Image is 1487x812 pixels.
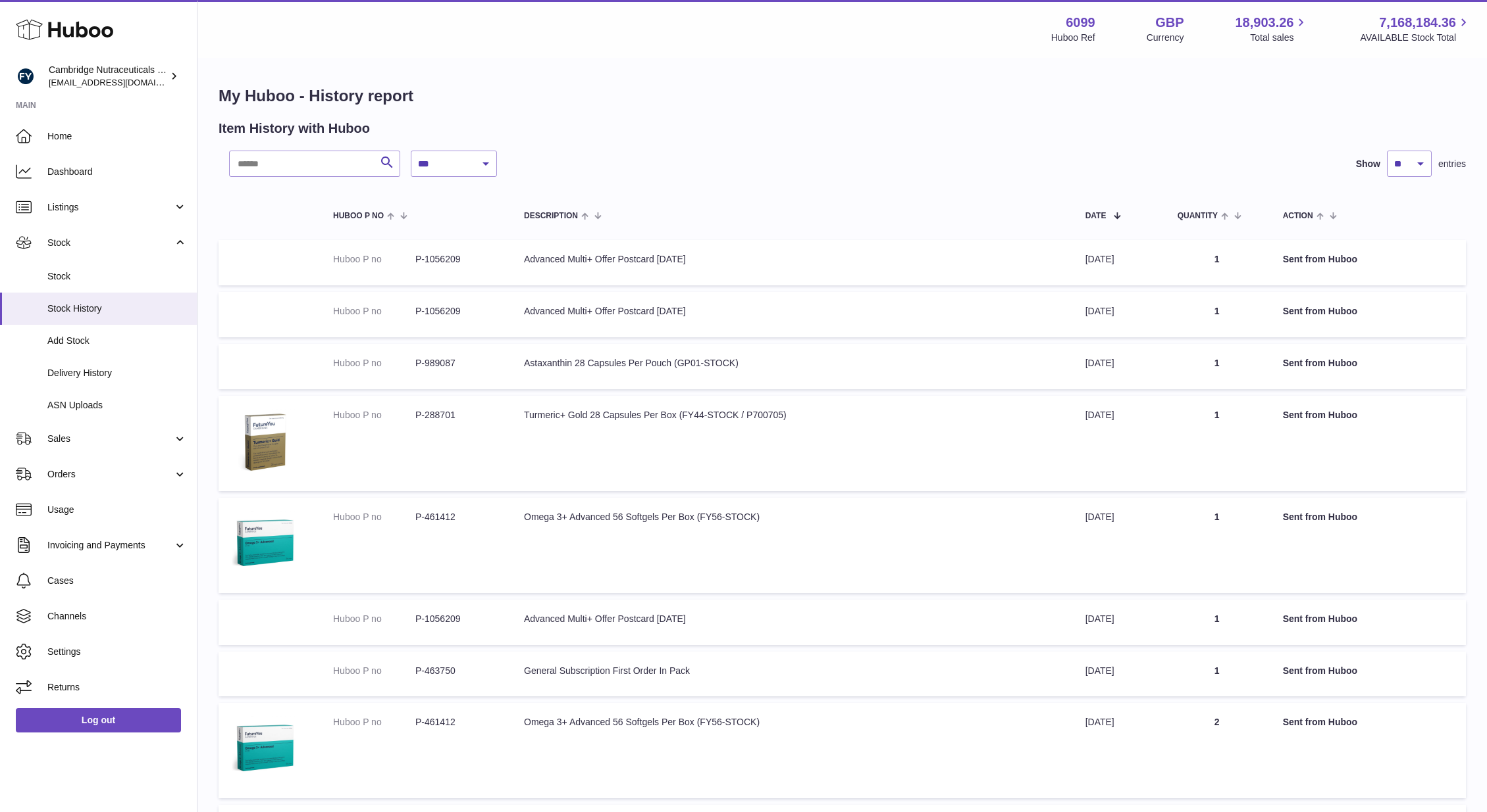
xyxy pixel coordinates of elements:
[47,468,173,481] span: Orders
[1283,410,1358,420] strong: Sent from Huboo
[333,409,415,421] dt: Huboo P no
[47,610,187,623] span: Channels
[511,396,1072,491] td: Turmeric+ Gold 28 Capsules Per Box (FY44-STOCK / P700705)
[1164,703,1270,798] td: 2
[232,716,298,782] img: 60991720006741.jpg
[1164,292,1270,337] td: 1
[1178,212,1218,220] span: Quantity
[1283,306,1358,316] strong: Sent from Huboo
[415,305,498,318] dd: P-1056209
[1283,717,1358,727] strong: Sent from Huboo
[333,212,384,220] span: Huboo P no
[1235,14,1293,32] span: 18,903.26
[47,302,187,315] span: Stock History
[1072,652,1164,697] td: [DATE]
[1283,212,1313,220] span: Action
[415,613,498,625] dd: P-1056209
[232,511,298,577] img: 60991720006741.jpg
[1164,344,1270,389] td: 1
[1283,613,1358,624] strong: Sent from Huboo
[1356,158,1380,170] label: Show
[1072,292,1164,337] td: [DATE]
[16,708,181,732] a: Log out
[1072,498,1164,593] td: [DATE]
[1360,32,1471,44] span: AVAILABLE Stock Total
[1072,703,1164,798] td: [DATE]
[1066,14,1095,32] strong: 6099
[47,130,187,143] span: Home
[47,270,187,283] span: Stock
[219,120,370,137] h2: Item History with Huboo
[333,253,415,266] dt: Huboo P no
[16,66,36,86] img: huboo@camnutra.com
[1072,396,1164,491] td: [DATE]
[1164,396,1270,491] td: 1
[49,64,167,89] div: Cambridge Nutraceuticals Ltd
[415,716,498,728] dd: P-461412
[47,433,173,445] span: Sales
[511,240,1072,285] td: Advanced Multi+ Offer Postcard [DATE]
[333,357,415,370] dt: Huboo P no
[47,367,187,379] span: Delivery History
[1250,32,1309,44] span: Total sales
[1072,240,1164,285] td: [DATE]
[333,305,415,318] dt: Huboo P no
[47,504,187,516] span: Usage
[415,665,498,677] dd: P-463750
[415,511,498,523] dd: P-461412
[511,703,1072,798] td: Omega 3+ Advanced 56 Softgels Per Box (FY56-STOCK)
[1360,14,1471,44] a: 7,168,184.36 AVAILABLE Stock Total
[333,665,415,677] dt: Huboo P no
[47,166,187,178] span: Dashboard
[47,335,187,347] span: Add Stock
[1147,32,1184,44] div: Currency
[1085,212,1107,220] span: Date
[1164,240,1270,285] td: 1
[47,201,173,214] span: Listings
[1072,600,1164,645] td: [DATE]
[415,357,498,370] dd: P-989087
[1283,358,1358,368] strong: Sent from Huboo
[219,85,1466,107] h1: My Huboo - History report
[511,344,1072,389] td: Astaxanthin 28 Capsules Per Pouch (GP01-STOCK)
[47,575,187,587] span: Cases
[511,498,1072,593] td: Omega 3+ Advanced 56 Softgels Per Box (FY56-STOCK)
[1283,254,1358,264] strong: Sent from Huboo
[47,237,173,249] span: Stock
[415,409,498,421] dd: P-288701
[1283,512,1358,522] strong: Sent from Huboo
[1155,14,1184,32] strong: GBP
[1164,600,1270,645] td: 1
[1235,14,1309,44] a: 18,903.26 Total sales
[333,716,415,728] dt: Huboo P no
[511,292,1072,337] td: Advanced Multi+ Offer Postcard [DATE]
[333,613,415,625] dt: Huboo P no
[524,212,578,220] span: Description
[47,399,187,412] span: ASN Uploads
[1072,344,1164,389] td: [DATE]
[415,253,498,266] dd: P-1056209
[1379,14,1456,32] span: 7,168,184.36
[49,77,194,87] span: [EMAIL_ADDRESS][DOMAIN_NAME]
[47,646,187,658] span: Settings
[1051,32,1095,44] div: Huboo Ref
[47,681,187,694] span: Returns
[232,409,298,475] img: 60991720007859.jpg
[333,511,415,523] dt: Huboo P no
[1164,652,1270,697] td: 1
[1283,665,1358,676] strong: Sent from Huboo
[1164,498,1270,593] td: 1
[511,600,1072,645] td: Advanced Multi+ Offer Postcard [DATE]
[1438,158,1466,170] span: entries
[47,539,173,552] span: Invoicing and Payments
[511,652,1072,697] td: General Subscription First Order In Pack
